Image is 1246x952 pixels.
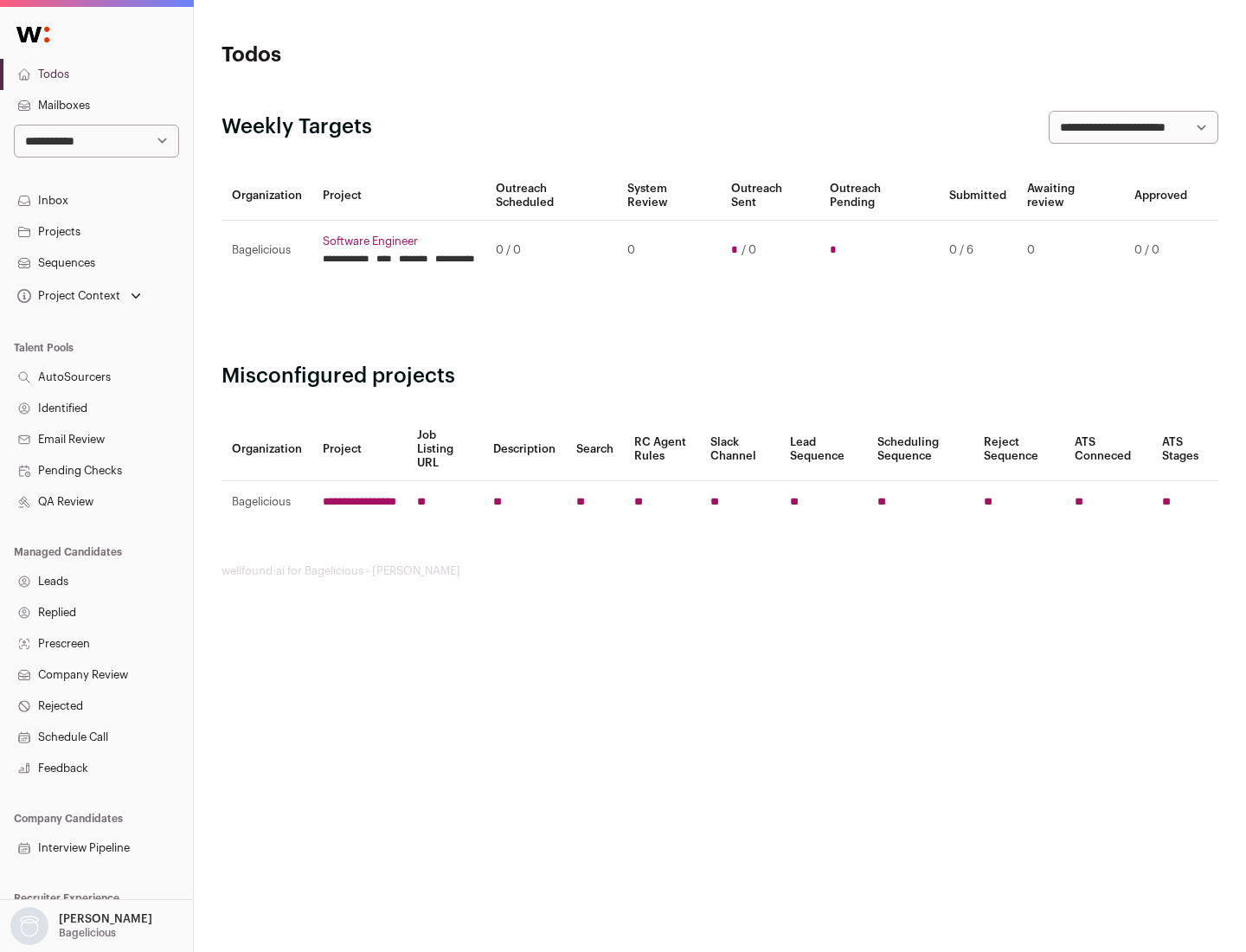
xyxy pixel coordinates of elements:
button: Open dropdown [7,907,156,945]
th: ATS Conneced [1064,418,1151,481]
th: Organization [222,418,312,481]
th: Project [312,418,407,481]
th: System Review [617,171,720,221]
th: Awaiting review [1017,171,1124,221]
h2: Weekly Targets [222,113,372,141]
th: Outreach Pending [819,171,938,221]
th: Outreach Scheduled [485,171,617,221]
th: Outreach Sent [721,171,820,221]
th: Job Listing URL [407,418,483,481]
th: Lead Sequence [780,418,867,481]
th: Reject Sequence [973,418,1065,481]
footer: wellfound:ai for Bagelicious - [PERSON_NAME] [222,564,1218,578]
td: 0 / 0 [485,221,617,280]
th: Organization [222,171,312,221]
td: 0 / 6 [939,221,1017,280]
img: nopic.png [10,907,48,945]
img: Wellfound [7,17,59,52]
th: Submitted [939,171,1017,221]
a: Software Engineer [323,235,475,248]
td: 0 [1017,221,1124,280]
th: Scheduling Sequence [867,418,973,481]
h1: Todos [222,42,554,69]
th: Description [483,418,566,481]
th: RC Agent Rules [624,418,699,481]
th: Project [312,171,485,221]
td: Bagelicious [222,221,312,280]
td: 0 [617,221,720,280]
th: Approved [1124,171,1198,221]
span: / 0 [742,243,756,257]
div: Project Context [14,289,120,303]
th: Slack Channel [700,418,780,481]
td: 0 / 0 [1124,221,1198,280]
h2: Misconfigured projects [222,363,1218,390]
td: Bagelicious [222,481,312,524]
p: Bagelicious [59,926,116,940]
th: ATS Stages [1152,418,1218,481]
p: [PERSON_NAME] [59,912,152,926]
th: Search [566,418,624,481]
button: Open dropdown [14,284,145,308]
